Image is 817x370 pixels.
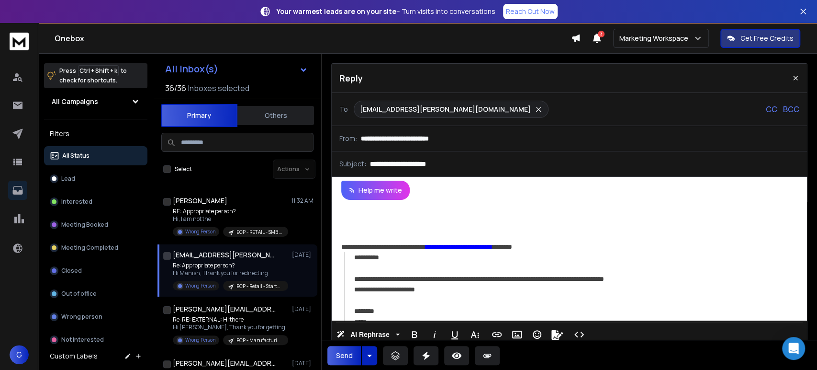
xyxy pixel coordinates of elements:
[44,330,147,349] button: Not Interested
[291,197,313,205] p: 11:32 AM
[44,284,147,303] button: Out of office
[55,33,571,44] h1: Onebox
[503,4,558,19] a: Reach Out Now
[173,324,288,331] p: Hi [PERSON_NAME], Thank you for getting
[185,228,215,235] p: Wrong Person
[157,59,315,79] button: All Inbox(s)
[173,262,288,269] p: Re: Appropriate person?
[61,313,102,321] p: Wrong person
[185,336,215,344] p: Wrong Person
[52,97,98,106] h1: All Campaigns
[61,290,97,298] p: Out of office
[783,104,799,115] p: BCC
[339,159,366,169] p: Subject:
[59,66,127,85] p: Press to check for shortcuts.
[61,267,82,275] p: Closed
[173,304,278,314] h1: [PERSON_NAME][EMAIL_ADDRESS][PERSON_NAME][DOMAIN_NAME]
[466,325,484,344] button: More Text
[236,229,282,236] p: ECP - RETAIL - SMB | [PERSON_NAME]
[173,196,227,206] h1: [PERSON_NAME]
[61,221,108,229] p: Meeting Booked
[44,169,147,188] button: Lead
[173,358,278,368] h1: [PERSON_NAME][EMAIL_ADDRESS][PERSON_NAME][DOMAIN_NAME]
[44,127,147,140] h3: Filters
[61,244,118,252] p: Meeting Completed
[161,104,237,127] button: Primary
[488,325,506,344] button: Insert Link (Ctrl+K)
[360,104,531,114] p: [EMAIL_ADDRESS][PERSON_NAME][DOMAIN_NAME]
[61,198,92,206] p: Interested
[277,7,495,16] p: – Turn visits into conversations
[61,336,104,344] p: Not Interested
[619,34,692,43] p: Marketing Workspace
[44,92,147,111] button: All Campaigns
[173,250,278,260] h1: [EMAIL_ADDRESS][PERSON_NAME][DOMAIN_NAME]
[10,33,29,50] img: logo
[339,71,363,85] p: Reply
[528,325,546,344] button: Emoticons
[277,7,396,16] strong: Your warmest leads are on your site
[44,261,147,280] button: Closed
[237,105,314,126] button: Others
[44,215,147,234] button: Meeting Booked
[173,269,288,277] p: Hi Manish, Thank you for redirecting
[335,325,402,344] button: AI Rephrase
[173,316,288,324] p: Re: RE: EXTERNAL: Hi there
[10,345,29,364] button: G
[339,134,357,143] p: From:
[348,331,392,339] span: AI Rephrase
[570,325,588,344] button: Code View
[548,325,566,344] button: Signature
[44,146,147,165] button: All Status
[173,208,288,215] p: RE: Appropriate person?
[740,34,794,43] p: Get Free Credits
[327,346,361,365] button: Send
[766,104,777,115] p: CC
[508,325,526,344] button: Insert Image (Ctrl+P)
[173,215,288,223] p: Hi, I am not the
[341,181,410,200] button: Help me write
[62,152,90,160] p: All Status
[339,104,350,114] p: To:
[61,175,75,183] p: Lead
[598,31,604,37] span: 3
[236,337,282,344] p: ECP - Manufacturing - Enterprise | [PERSON_NAME]
[506,7,555,16] p: Reach Out Now
[44,307,147,326] button: Wrong person
[292,305,313,313] p: [DATE]
[175,165,192,173] label: Select
[165,64,218,74] h1: All Inbox(s)
[292,359,313,367] p: [DATE]
[425,325,444,344] button: Italic (Ctrl+I)
[188,82,249,94] h3: Inboxes selected
[782,337,805,360] div: Open Intercom Messenger
[50,351,98,361] h3: Custom Labels
[78,65,119,76] span: Ctrl + Shift + k
[236,283,282,290] p: ECP - Retail - Startup | [PERSON_NAME]
[165,82,186,94] span: 36 / 36
[720,29,800,48] button: Get Free Credits
[405,325,424,344] button: Bold (Ctrl+B)
[44,238,147,257] button: Meeting Completed
[44,192,147,211] button: Interested
[185,282,215,289] p: Wrong Person
[292,251,313,259] p: [DATE]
